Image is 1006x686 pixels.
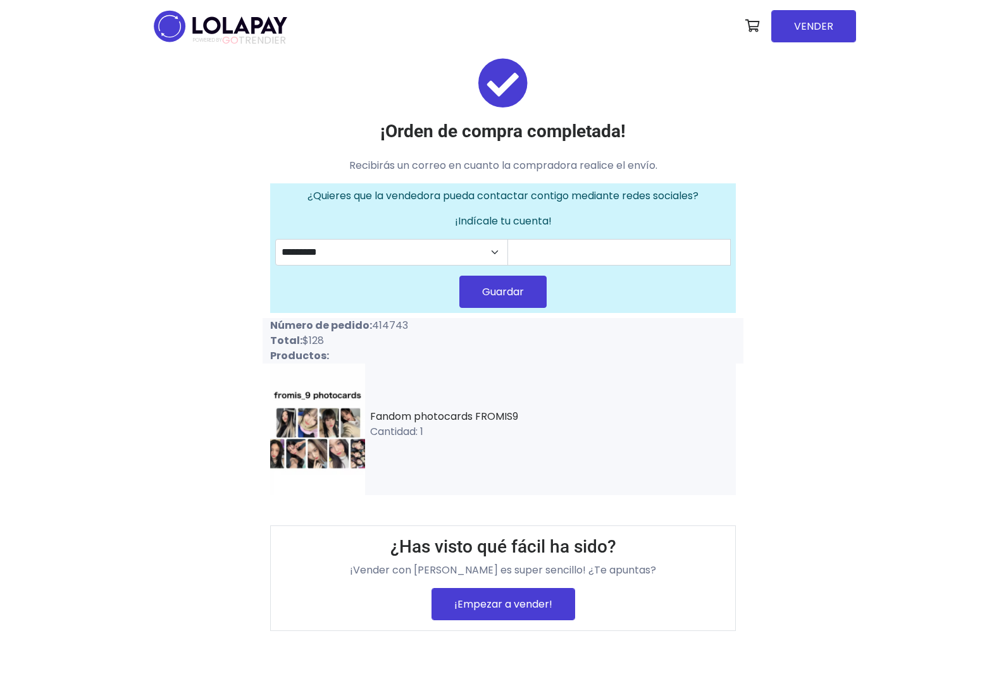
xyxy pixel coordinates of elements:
[193,35,286,46] span: TRENDIER
[281,563,725,578] p: ¡Vender con [PERSON_NAME] es super sencillo! ¿Te apuntas?
[370,424,736,439] p: Cantidad: 1
[370,409,518,424] a: Fandom photocards FROMIS9
[432,588,575,620] a: ¡Empezar a vender!
[270,318,495,333] p: 414743
[270,364,365,495] img: small_1717789240001.jpeg
[459,276,547,308] button: Guardar
[771,10,856,42] a: VENDER
[275,188,731,204] p: ¿Quieres que la vendedora pueda contactar contigo mediante redes sociales?
[270,121,736,142] h3: ¡Orden de compra completada!
[281,536,725,558] h3: ¿Has visto qué fácil ha sido?
[222,33,239,47] span: GO
[270,348,329,363] strong: Productos:
[150,6,291,46] img: logo
[275,214,731,229] p: ¡Indícale tu cuenta!
[270,333,302,348] strong: Total:
[270,318,372,333] strong: Número de pedido:
[270,333,495,348] p: $128
[193,37,222,44] span: POWERED BY
[270,158,736,173] p: Recibirás un correo en cuanto la compradora realice el envío.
